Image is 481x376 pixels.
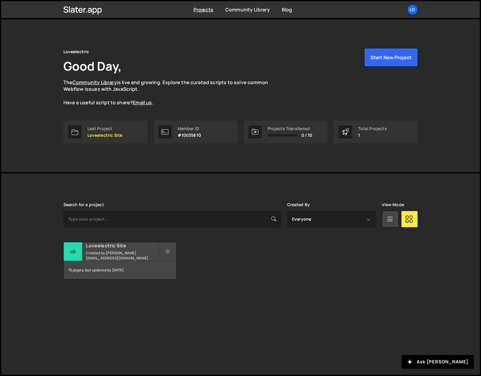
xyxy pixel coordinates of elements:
a: Blog [282,6,292,13]
button: Ask [PERSON_NAME] [402,355,474,369]
div: Loveelectric [63,48,89,55]
div: Projects Transferred [268,126,312,131]
span: 0 / 10 [301,133,312,138]
a: Email us [133,99,152,106]
p: #10035610 [178,133,201,138]
small: Created by [PERSON_NAME][EMAIL_ADDRESS][DOMAIN_NAME] [86,250,158,261]
a: Community Library [225,6,270,13]
p: 1 [358,133,387,138]
div: Member ID [178,126,201,131]
h2: Loveelectric Site [86,242,158,249]
input: Type your project... [63,211,281,228]
a: Lo Loveelectric Site Created by [PERSON_NAME][EMAIL_ADDRESS][DOMAIN_NAME] 75 pages, last updated ... [63,242,177,280]
p: Loveelectric Site [87,133,123,138]
a: Last Project Loveelectric Site [63,121,148,143]
div: Total Projects [358,126,387,131]
label: Search for a project [63,202,104,207]
a: Community Library [72,79,117,86]
button: Start New Project [364,48,418,67]
h1: Good Day, [63,58,122,74]
p: The is live and growing. Explore the curated scripts to solve common Webflow issues with JavaScri... [63,79,280,106]
label: Created By [287,202,310,207]
a: Projects [193,6,213,13]
label: View Mode [382,202,404,207]
a: Lo [407,4,418,15]
div: Lo [64,242,83,261]
div: Last Project [87,126,123,131]
div: 75 pages, last updated by [DATE] [64,261,176,279]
